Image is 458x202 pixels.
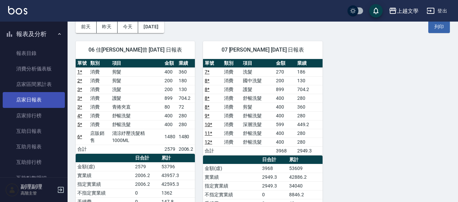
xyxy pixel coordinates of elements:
td: 合計 [203,146,222,155]
td: 899 [274,85,295,94]
td: 不指定實業績 [76,189,133,197]
td: 消費 [88,94,110,103]
td: 42595.3 [160,180,195,189]
td: 國中洗髮 [241,76,274,85]
td: 實業績 [76,171,133,180]
td: 130 [177,85,195,94]
a: 消費分析儀表板 [3,61,65,77]
td: 280 [296,111,323,120]
td: 指定實業績 [203,181,260,190]
td: 2949.3 [260,173,287,181]
a: 店家排行榜 [3,108,65,123]
td: 186 [296,67,323,76]
td: 400 [274,129,295,138]
td: 不指定實業績 [203,190,260,199]
td: 72 [177,103,195,111]
td: 消費 [88,85,110,94]
td: 洗髮 [241,67,274,76]
td: 280 [296,94,323,103]
td: 180 [177,76,195,85]
td: 8846.2 [287,190,322,199]
td: 實業績 [203,173,260,181]
td: 消費 [88,111,110,120]
td: 400 [163,120,177,129]
button: 上越文學 [386,4,421,18]
button: 今天 [118,21,138,33]
td: 400 [163,67,177,76]
td: 200 [163,76,177,85]
button: [DATE] [138,21,164,33]
td: 3968 [260,164,287,173]
td: 舒暢洗髮 [241,138,274,146]
td: 護髮 [110,94,163,103]
td: 280 [177,111,195,120]
td: 洗髮 [110,85,163,94]
td: 1362 [160,189,195,197]
td: 270 [274,67,295,76]
td: 0 [133,189,160,197]
td: 2006.2 [177,145,195,153]
td: 消費 [222,138,241,146]
td: 青捲夾直 [110,103,163,111]
td: 42886.2 [287,173,322,181]
td: 200 [274,76,295,85]
th: 金額 [163,59,177,68]
td: 43957.3 [160,171,195,180]
th: 單號 [76,59,88,68]
td: 消費 [222,120,241,129]
a: 店家區間累計表 [3,77,65,92]
th: 日合計 [260,155,287,164]
td: 400 [163,111,177,120]
td: 400 [274,103,295,111]
td: 2579 [163,145,177,153]
th: 累計 [287,155,322,164]
td: 53796 [160,162,195,171]
button: 登出 [424,5,450,17]
td: 200 [163,85,177,94]
td: 2579 [133,162,160,171]
td: 剪髮 [241,103,274,111]
th: 金額 [274,59,295,68]
td: 消費 [222,103,241,111]
td: 899 [163,94,177,103]
td: 2949.3 [296,146,323,155]
div: 上越文學 [397,7,418,15]
td: 400 [274,111,295,120]
p: 高階主管 [21,190,55,196]
button: 前天 [76,21,97,33]
table: a dense table [76,59,195,154]
td: 34040 [287,181,322,190]
td: 消費 [222,67,241,76]
td: 護髮 [241,85,274,94]
button: 報表及分析 [3,25,65,43]
a: 互助日報表 [3,123,65,139]
td: 80 [163,103,177,111]
th: 項目 [110,59,163,68]
td: 消費 [222,111,241,120]
img: Logo [8,6,27,15]
td: 舒暢洗髮 [241,94,274,103]
a: 互助月報表 [3,139,65,154]
td: 400 [274,94,295,103]
td: 舒暢洗髮 [110,120,163,129]
span: 07 [PERSON_NAME] [DATE] 日報表 [211,47,314,53]
th: 業績 [177,59,195,68]
td: 599 [274,120,295,129]
th: 類別 [88,59,110,68]
a: 互助點數明細 [3,170,65,186]
table: a dense table [203,59,322,155]
td: 金額(虛) [76,162,133,171]
td: 清涼紓壓洗髮精1000ML [110,129,163,145]
td: 53609 [287,164,322,173]
span: 06 佳[PERSON_NAME]曾 [DATE] 日報表 [84,47,187,53]
td: 130 [296,76,323,85]
td: 2006.2 [133,180,160,189]
td: 剪髮 [110,67,163,76]
td: 消費 [222,129,241,138]
img: Person [5,183,19,197]
td: 消費 [88,76,110,85]
td: 消費 [88,67,110,76]
td: 合計 [76,145,88,153]
td: 舒暢洗髮 [241,129,274,138]
td: 消費 [222,85,241,94]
